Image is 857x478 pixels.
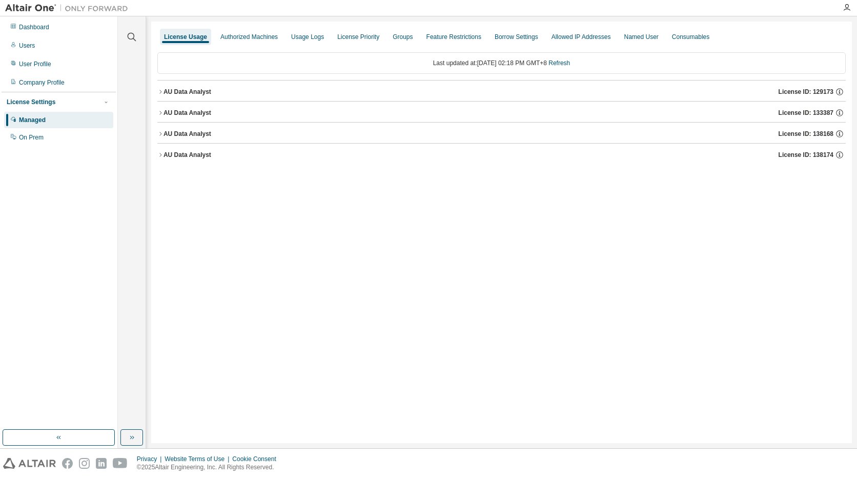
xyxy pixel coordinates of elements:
[96,458,107,469] img: linkedin.svg
[19,42,35,50] div: Users
[5,3,133,13] img: Altair One
[19,23,49,31] div: Dashboard
[779,109,833,117] span: License ID: 133387
[220,33,278,41] div: Authorized Machines
[62,458,73,469] img: facebook.svg
[164,33,207,41] div: License Usage
[779,88,833,96] span: License ID: 129173
[495,33,538,41] div: Borrow Settings
[552,33,611,41] div: Allowed IP Addresses
[19,133,44,142] div: On Prem
[165,455,232,463] div: Website Terms of Use
[624,33,658,41] div: Named User
[337,33,379,41] div: License Priority
[291,33,324,41] div: Usage Logs
[137,455,165,463] div: Privacy
[3,458,56,469] img: altair_logo.svg
[672,33,709,41] div: Consumables
[19,60,51,68] div: User Profile
[79,458,90,469] img: instagram.svg
[164,130,211,138] div: AU Data Analyst
[164,109,211,117] div: AU Data Analyst
[113,458,128,469] img: youtube.svg
[157,81,846,103] button: AU Data AnalystLicense ID: 129173
[393,33,413,41] div: Groups
[157,52,846,74] div: Last updated at: [DATE] 02:18 PM GMT+8
[157,102,846,124] button: AU Data AnalystLicense ID: 133387
[157,123,846,145] button: AU Data AnalystLicense ID: 138168
[779,130,833,138] span: License ID: 138168
[19,116,46,124] div: Managed
[426,33,481,41] div: Feature Restrictions
[548,59,570,67] a: Refresh
[164,88,211,96] div: AU Data Analyst
[157,144,846,166] button: AU Data AnalystLicense ID: 138174
[7,98,55,106] div: License Settings
[19,78,65,87] div: Company Profile
[232,455,282,463] div: Cookie Consent
[779,151,833,159] span: License ID: 138174
[137,463,282,472] p: © 2025 Altair Engineering, Inc. All Rights Reserved.
[164,151,211,159] div: AU Data Analyst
